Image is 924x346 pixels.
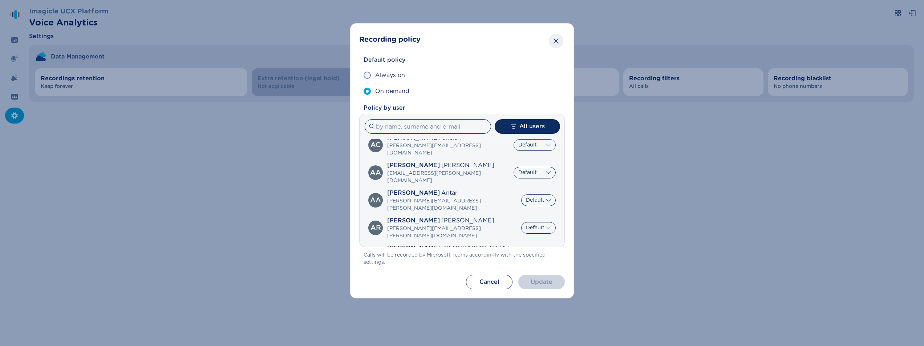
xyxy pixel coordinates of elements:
span: On demand [375,87,409,96]
div: Ahmad Alkhalili [370,169,381,176]
span: [PERSON_NAME] [441,216,494,225]
span: Calls will be recorded by Microsoft Teams accordingly with the specified settings. [364,252,565,266]
span: Always on [375,71,405,80]
span: Default policy [364,56,405,64]
div: Adrian Chelen [370,142,381,149]
span: Policy by user [364,104,565,112]
span: [GEOGRAPHIC_DATA] [441,244,509,253]
span: [PERSON_NAME][EMAIL_ADDRESS][PERSON_NAME][DOMAIN_NAME] [387,225,518,240]
span: [PERSON_NAME] [387,189,440,197]
span: [PERSON_NAME][EMAIL_ADDRESS][PERSON_NAME][DOMAIN_NAME] [387,197,518,212]
span: [PERSON_NAME][EMAIL_ADDRESS][DOMAIN_NAME] [387,142,511,157]
button: All users [495,119,560,134]
span: [PERSON_NAME] [387,244,440,253]
input: by name, surname and e-mail [365,119,491,134]
span: [PERSON_NAME] [387,216,440,225]
div: Ahmed Antar [370,197,381,204]
span: Antar [441,189,457,197]
header: Recording policy [359,32,565,47]
div: Alberto Rubin [370,225,381,232]
span: [PERSON_NAME] [441,161,494,170]
button: Close [549,34,563,48]
button: Cancel [466,275,512,289]
span: [PERSON_NAME] [387,161,440,170]
button: Update [518,275,565,289]
span: [EMAIL_ADDRESS][PERSON_NAME][DOMAIN_NAME] [387,170,511,184]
